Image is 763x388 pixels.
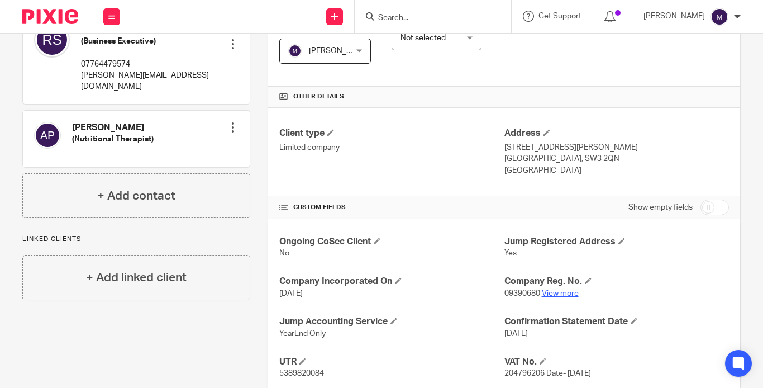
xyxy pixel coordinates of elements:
[293,92,344,101] span: Other details
[279,236,504,248] h4: Ongoing CoSec Client
[504,153,729,164] p: [GEOGRAPHIC_DATA], SW3 2QN
[86,269,187,286] h4: + Add linked client
[81,36,213,47] h5: (Business Executive)
[279,290,303,297] span: [DATE]
[22,235,250,244] p: Linked clients
[504,356,729,368] h4: VAT No.
[504,142,729,153] p: [STREET_ADDRESS][PERSON_NAME]
[504,370,591,377] span: 204796206 Date- [DATE]
[279,276,504,287] h4: Company Incorporated On
[504,316,729,328] h4: Confirmation Statement Date
[22,9,78,24] img: Pixie
[504,127,729,139] h4: Address
[279,249,289,257] span: No
[309,47,370,55] span: [PERSON_NAME]
[97,187,175,205] h4: + Add contact
[504,249,517,257] span: Yes
[628,202,693,213] label: Show empty fields
[34,22,70,58] img: svg%3E
[72,134,154,145] h5: (Nutritional Therapist)
[377,13,478,23] input: Search
[81,59,213,70] p: 07764479574
[400,34,446,42] span: Not selected
[504,290,540,297] span: 09390680
[279,127,504,139] h4: Client type
[279,203,504,212] h4: CUSTOM FIELDS
[542,290,579,297] a: View more
[279,142,504,153] p: Limited company
[279,330,326,338] span: YearEnd Only
[34,122,61,149] img: svg%3E
[279,370,324,377] span: 5389820084
[504,276,729,287] h4: Company Reg. No.
[538,12,581,20] span: Get Support
[72,122,154,134] h4: [PERSON_NAME]
[504,236,729,248] h4: Jump Registered Address
[81,70,213,93] p: [PERSON_NAME][EMAIL_ADDRESS][DOMAIN_NAME]
[710,8,728,26] img: svg%3E
[643,11,705,22] p: [PERSON_NAME]
[279,356,504,368] h4: UTR
[279,316,504,328] h4: Jump Accounting Service
[288,44,302,58] img: svg%3E
[504,165,729,176] p: [GEOGRAPHIC_DATA]
[504,330,528,338] span: [DATE]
